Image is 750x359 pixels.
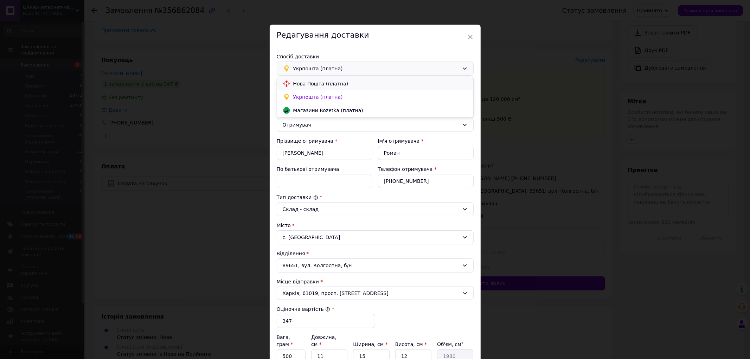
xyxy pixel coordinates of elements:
[283,205,459,213] div: Склад - склад
[283,290,459,297] span: Харків; 61019, просп. [STREET_ADDRESS]
[378,166,433,172] label: Телефон отримувача
[437,341,473,348] div: Об'єм, см³
[293,80,468,87] span: Нова Пошта (платна)
[270,25,481,46] div: Редагування доставки
[277,278,474,285] div: Місце відправки
[353,341,387,347] label: Ширина, см
[293,65,459,72] span: Укрпошта (платна)
[467,31,474,43] span: ×
[378,138,420,144] label: Ім'я отримувача
[293,107,468,114] span: Магазини Rozetka (платна)
[277,258,474,273] div: 89651, вул. Колгоспна, б/н
[378,174,474,188] input: +380
[277,334,293,347] label: Вага, грам
[277,53,474,60] div: Спосіб доставки
[277,222,474,229] div: Місто
[293,94,468,101] span: Укрпошта (платна)
[395,341,427,347] label: Висота, см
[277,306,331,312] label: Оціночна вартість
[283,121,459,129] div: Отримувач
[277,230,474,244] div: с. [GEOGRAPHIC_DATA]
[311,334,336,347] label: Довжина, см
[277,194,474,201] div: Тип доставки
[277,138,334,144] label: Прізвище отримувача
[277,166,339,172] label: По батькові отримувача
[277,250,474,257] div: Відділення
